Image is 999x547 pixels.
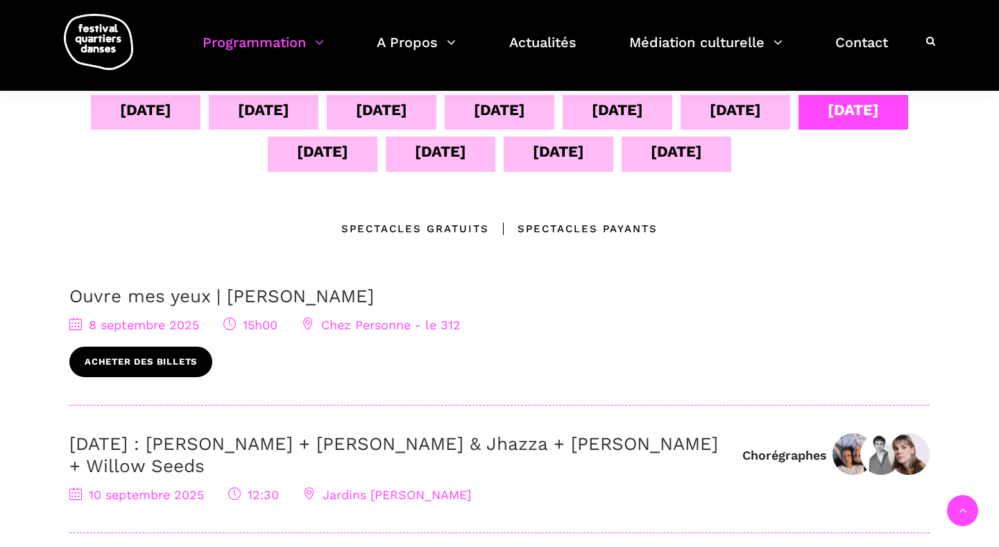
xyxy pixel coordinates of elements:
[64,14,133,70] img: logo-fqd-med
[651,139,702,164] div: [DATE]
[489,220,658,237] div: Spectacles Payants
[203,31,324,71] a: Programmation
[238,98,289,122] div: [DATE]
[533,139,584,164] div: [DATE]
[860,433,902,475] img: Vincent Lacasse
[69,286,374,306] a: Ouvre mes yeux | [PERSON_NAME]
[377,31,456,71] a: A Propos
[629,31,783,71] a: Médiation culturelle
[509,31,577,71] a: Actualités
[828,98,879,122] div: [DATE]
[835,31,888,71] a: Contact
[223,318,277,332] span: 15h00
[120,98,171,122] div: [DATE]
[474,98,525,122] div: [DATE]
[888,433,930,475] img: Anna Vauquier
[69,318,199,332] span: 8 septembre 2025
[228,487,279,502] span: 12:30
[297,139,348,164] div: [DATE]
[69,347,212,378] a: Acheter des billets
[69,487,204,502] span: 10 septembre 2025
[302,318,461,332] span: Chez Personne - le 312
[69,433,718,476] a: [DATE] : [PERSON_NAME] + [PERSON_NAME] & Jhazza + [PERSON_NAME] + Willow Seeds
[356,98,407,122] div: [DATE]
[303,487,471,502] span: Jardins [PERSON_NAME]
[341,220,489,237] div: Spectacles gratuits
[710,98,761,122] div: [DATE]
[742,447,827,463] div: Chorégraphes
[592,98,643,122] div: [DATE]
[415,139,466,164] div: [DATE]
[832,433,874,475] img: Lara Haikal & Joanna Simon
